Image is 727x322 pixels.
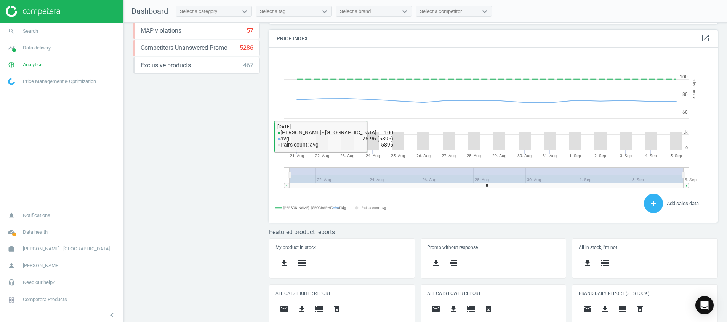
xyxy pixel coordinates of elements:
[8,78,15,85] img: wGWNvw8QSZomAAAAABJRU5ErkJggg==
[682,92,688,97] text: 80
[701,33,710,43] a: open_in_new
[23,279,55,286] span: Need our help?
[341,206,346,210] tspan: avg
[315,153,329,158] tspan: 22. Aug
[645,153,657,158] tspan: 4. Sep
[297,304,306,314] i: get_app
[340,8,371,15] div: Select a brand
[290,153,304,158] tspan: 21. Aug
[243,61,253,70] div: 467
[427,300,445,318] button: email
[427,291,560,296] h5: ALL CATS LOWER REPORT
[579,245,711,250] h5: All in stock, i'm not
[431,258,440,268] i: get_app
[6,6,60,17] img: ajHJNr6hYgQAAAAASUVORK5CYII=
[269,30,718,48] h4: Price Index
[4,275,19,290] i: headset_mic
[543,153,557,158] tspan: 31. Aug
[240,44,253,52] div: 5286
[695,296,714,314] div: Open Intercom Messenger
[569,153,581,158] tspan: 1. Sep
[427,245,560,250] h5: Promo without response
[492,153,506,158] tspan: 29. Aug
[4,258,19,273] i: person
[23,61,43,68] span: Analytics
[311,300,328,318] button: storage
[631,300,649,318] button: delete_forever
[23,262,59,269] span: [PERSON_NAME]
[620,153,632,158] tspan: 3. Sep
[4,225,19,239] i: cloud_done
[636,304,645,314] i: delete_forever
[283,206,344,210] tspan: [PERSON_NAME] - [GEOGRAPHIC_DATA]
[579,254,596,272] button: get_app
[596,300,614,318] button: get_app
[280,258,289,268] i: get_app
[445,254,462,272] button: storage
[462,300,480,318] button: storage
[4,41,19,55] i: timeline
[391,153,405,158] tspan: 25. Aug
[467,153,481,158] tspan: 28. Aug
[340,153,354,158] tspan: 23. Aug
[293,300,311,318] button: get_app
[442,153,456,158] tspan: 27. Aug
[484,304,493,314] i: delete_forever
[667,201,699,206] span: Add sales data
[600,258,610,268] i: storage
[23,28,38,35] span: Search
[23,296,67,303] span: Competera Products
[600,304,610,314] i: get_app
[275,245,408,250] h5: My product in stock
[23,78,96,85] span: Price Management & Optimization
[596,254,614,272] button: storage
[315,304,324,314] i: storage
[480,300,497,318] button: delete_forever
[583,258,592,268] i: get_app
[131,6,168,16] span: Dashboard
[4,24,19,38] i: search
[23,45,51,51] span: Data delivery
[614,300,631,318] button: storage
[275,254,293,272] button: get_app
[685,177,697,182] tspan: 5. Sep
[579,291,711,296] h5: BRAND DAILY REPORT (>1 STOCK)
[332,304,341,314] i: delete_forever
[680,74,688,80] text: 100
[449,304,458,314] i: get_app
[670,153,682,158] tspan: 5. Sep
[4,208,19,223] i: notifications
[427,254,445,272] button: get_app
[649,199,658,208] i: add
[269,228,718,236] h3: Featured product reports
[682,110,688,115] text: 60
[644,194,663,213] button: add
[23,229,48,236] span: Data health
[683,130,688,135] text: 5k
[4,57,19,72] i: pie_chart_outlined
[366,153,380,158] tspan: 24. Aug
[102,310,122,320] button: chevron_left
[297,258,306,268] i: storage
[618,304,627,314] i: storage
[293,254,311,272] button: storage
[517,153,532,158] tspan: 30. Aug
[594,153,606,158] tspan: 2. Sep
[260,8,285,15] div: Select a tag
[141,61,191,70] span: Exclusive products
[445,300,462,318] button: get_app
[141,27,181,35] span: MAP violations
[180,8,217,15] div: Select a category
[362,206,386,210] tspan: Pairs count: avg
[431,304,440,314] i: email
[583,304,592,314] i: email
[107,311,117,320] i: chevron_left
[275,291,408,296] h5: ALL CATS HIGHER REPORT
[4,242,19,256] i: work
[23,245,110,252] span: [PERSON_NAME] - [GEOGRAPHIC_DATA]
[579,300,596,318] button: email
[416,153,431,158] tspan: 26. Aug
[420,8,462,15] div: Select a competitor
[449,258,458,268] i: storage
